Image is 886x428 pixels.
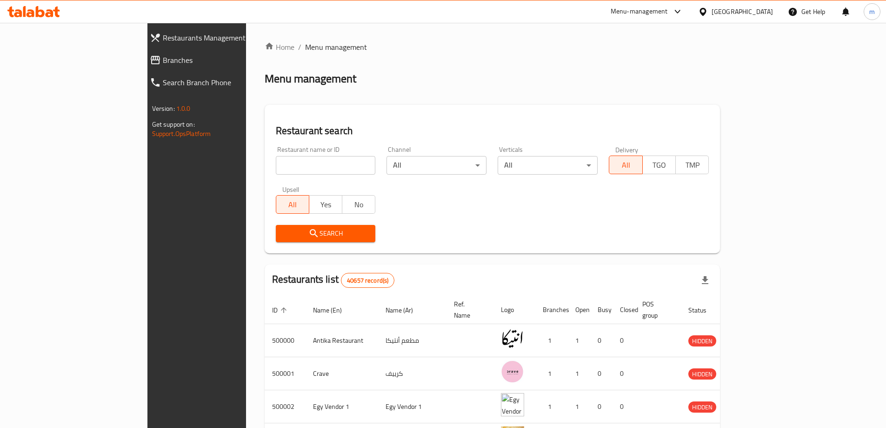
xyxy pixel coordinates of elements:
button: TMP [675,156,709,174]
button: Yes [309,195,342,214]
span: m [869,7,875,17]
td: Antika Restaurant [306,324,378,357]
span: All [613,158,639,172]
td: 1 [535,357,568,390]
div: Menu-management [611,6,668,17]
nav: breadcrumb [265,41,720,53]
td: 0 [590,324,613,357]
td: مطعم أنتيكا [378,324,446,357]
img: Egy Vendor 1 [501,393,524,416]
span: No [346,198,372,211]
span: TMP [679,158,705,172]
div: Total records count [341,273,394,288]
td: 1 [568,357,590,390]
span: ID [272,305,290,316]
span: HIDDEN [688,369,716,380]
button: TGO [642,156,676,174]
td: 1 [535,324,568,357]
td: كرييف [378,357,446,390]
img: Antika Restaurant [501,327,524,350]
td: 1 [535,390,568,423]
h2: Restaurant search [276,124,709,138]
div: All [498,156,598,175]
td: 1 [568,390,590,423]
span: Status [688,305,719,316]
th: Logo [493,296,535,324]
span: Yes [313,198,339,211]
td: 0 [590,390,613,423]
span: All [280,198,306,211]
td: Crave [306,357,378,390]
span: Name (Ar) [386,305,425,316]
a: Search Branch Phone [142,71,295,94]
th: Branches [535,296,568,324]
td: 1 [568,324,590,357]
span: Ref. Name [454,299,482,321]
td: 0 [590,357,613,390]
h2: Restaurants list [272,272,395,288]
span: 1.0.0 [176,102,191,115]
span: Version: [152,102,175,115]
img: Crave [501,360,524,383]
button: All [609,156,642,174]
button: No [342,195,375,214]
span: HIDDEN [688,402,716,413]
span: Search Branch Phone [163,77,288,88]
li: / [298,41,301,53]
label: Delivery [615,146,639,153]
span: Search [283,228,368,239]
span: Name (En) [313,305,354,316]
a: Restaurants Management [142,27,295,49]
th: Open [568,296,590,324]
div: All [386,156,486,175]
span: HIDDEN [688,336,716,346]
label: Upsell [282,186,300,192]
h2: Menu management [265,71,356,86]
td: 0 [613,324,635,357]
span: Menu management [305,41,367,53]
span: POS group [642,299,670,321]
button: All [276,195,309,214]
span: TGO [646,158,672,172]
span: 40657 record(s) [341,276,394,285]
th: Busy [590,296,613,324]
a: Support.OpsPlatform [152,128,211,140]
div: [GEOGRAPHIC_DATA] [712,7,773,17]
span: Branches [163,54,288,66]
button: Search [276,225,376,242]
th: Closed [613,296,635,324]
div: Export file [694,269,716,292]
td: Egy Vendor 1 [306,390,378,423]
a: Branches [142,49,295,71]
span: Restaurants Management [163,32,288,43]
td: Egy Vendor 1 [378,390,446,423]
td: 0 [613,357,635,390]
span: Get support on: [152,118,195,130]
td: 0 [613,390,635,423]
input: Search for restaurant name or ID.. [276,156,376,175]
